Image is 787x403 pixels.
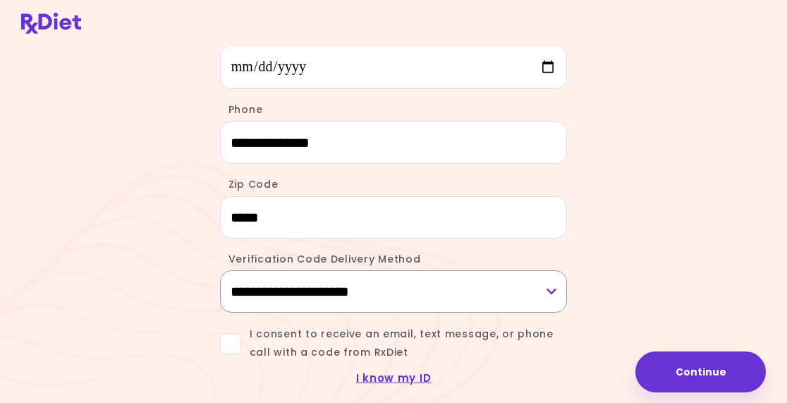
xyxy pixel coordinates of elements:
a: I know my ID [356,371,432,385]
label: Phone [220,102,263,116]
span: I consent to receive an email, text message, or phone call with a code from RxDiet [241,325,568,361]
img: RxDiet [21,13,81,34]
label: Zip Code [220,177,279,191]
button: Continue [635,351,766,392]
label: Verification Code Delivery Method [220,252,421,266]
